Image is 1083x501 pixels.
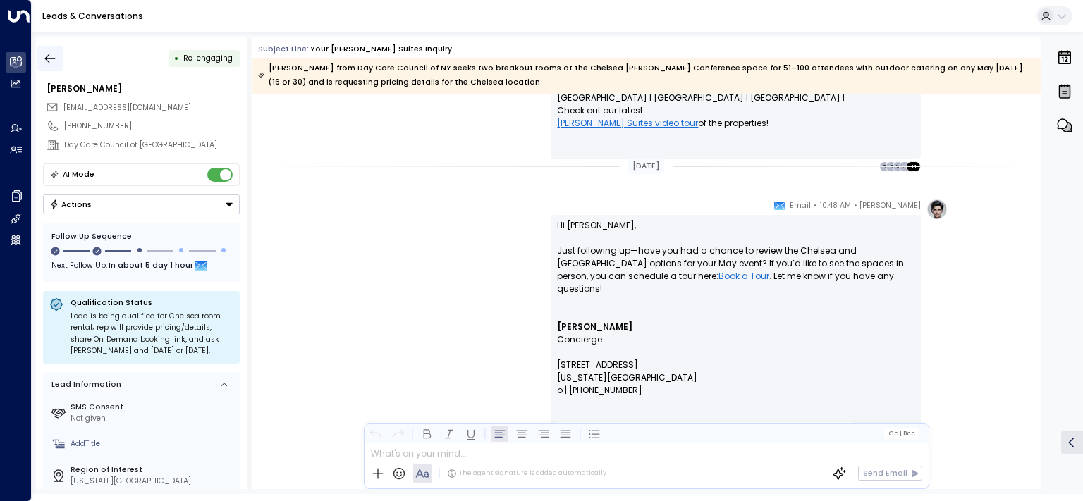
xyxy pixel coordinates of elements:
span: [PERSON_NAME] [859,199,921,213]
div: Lead is being qualified for Chelsea room rental; rep will provide pricing/details, share On‑Deman... [71,311,233,357]
p: [PERSON_NAME] [557,321,914,333]
div: Follow Up Sequence [51,231,231,242]
button: Redo [389,425,406,442]
a: Leads & Conversations [42,10,143,22]
span: rfelipe@dccnyinc.org [63,102,191,113]
span: • [814,199,817,213]
a: [PERSON_NAME] Suites video tour [557,117,698,130]
div: AddTitle [71,438,235,450]
div: [PERSON_NAME] [47,82,240,95]
div: Your [PERSON_NAME] Suites Inquiry [310,44,452,55]
div: Not given [71,413,235,424]
div: Next Follow Up: [51,259,231,274]
div: AI Mode [63,168,94,182]
p: Qualification Status [71,297,233,308]
span: | [899,430,901,437]
span: • [854,199,857,213]
label: SMS Consent [71,402,235,413]
img: profile-logo.png [926,199,948,220]
span: [EMAIL_ADDRESS][DOMAIN_NAME] [63,102,191,113]
p: [STREET_ADDRESS] [557,359,914,371]
img: Jay Suites Logo [557,422,853,498]
span: Subject Line: [258,44,309,54]
div: Actions [49,199,92,209]
span: Email [790,199,811,213]
div: [PERSON_NAME] from Day Care Council of NY seeks two breakout rooms at the Chelsea [PERSON_NAME] C... [258,61,1034,89]
a: Book a Tour [718,270,769,283]
div: [PHONE_NUMBER] [64,120,240,132]
button: Undo [367,425,384,442]
div: Lead Information [48,379,121,390]
button: Actions [43,194,240,214]
div: The agent signature is added automatically [447,469,606,478]
div: Button group with a nested menu [43,194,240,214]
span: 10:48 AM [820,199,851,213]
div: • [174,49,179,68]
div: [US_STATE][GEOGRAPHIC_DATA] [71,476,235,487]
button: Cc|Bcc [884,428,919,438]
div: [DATE] [628,159,664,174]
span: Cc Bcc [888,430,915,437]
p: o | [PHONE_NUMBER] [557,384,914,397]
p: Hi [PERSON_NAME], Just following up—have you had a chance to review the Chelsea and [GEOGRAPHIC_D... [557,219,914,308]
label: Region of Interest [71,464,235,476]
span: Custom [183,53,233,63]
p: [US_STATE][GEOGRAPHIC_DATA] [557,371,914,384]
div: Day Care Council of [GEOGRAPHIC_DATA] [64,140,240,151]
p: Concierge [557,333,914,346]
span: In about 5 day 1 hour [109,259,193,274]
